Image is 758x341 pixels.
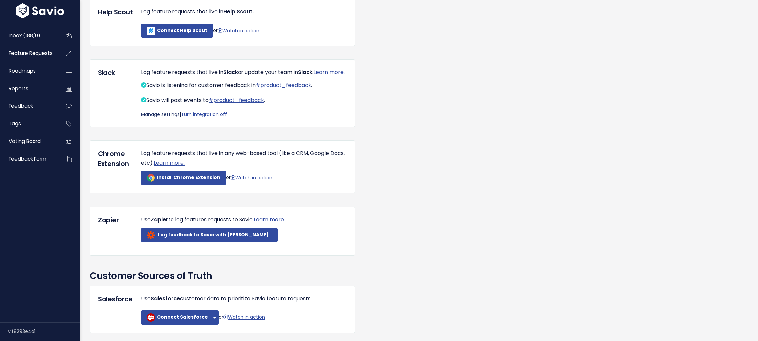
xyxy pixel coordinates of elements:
span: Reports [9,85,28,92]
a: #product_feedback [209,96,264,104]
a: Connect Salesforce [141,310,211,325]
a: Tags [2,116,55,131]
a: Install Chrome Extension [141,171,226,185]
b: Install Chrome Extension [157,174,220,181]
a: Learn more. [254,216,285,223]
p: Log feature requests that live in any web-based tool (like a CRM, Google Docs, etc). [141,149,347,168]
h5: Slack [98,68,131,78]
span: Feedback [9,102,33,109]
img: zapier-logomark.4c254df5a20f.png [147,231,155,239]
a: Inbox (188/0) [2,28,55,43]
a: Feature Requests [2,46,55,61]
h5: Chrome Extension [98,149,131,169]
img: salesforce-icon.deb8f6f1a988.png [147,313,155,322]
img: helpscout-icon-white-800.7d884a5e14b2.png [147,27,155,35]
p: Savio will post events to . [141,96,347,105]
h5: Salesforce [98,294,131,304]
img: logo-white.9d6f32f41409.svg [14,3,66,18]
b: Connect Help Scout [157,27,207,34]
h3: Customer Sources of Truth [90,269,748,283]
b: Log feedback to Savio with [PERSON_NAME] ↓ [158,232,272,238]
h5: Zapier [98,215,131,225]
div: or [136,294,352,325]
p: Use customer data to prioritize Savio feature requests. [141,294,347,304]
a: Watch in action [223,314,265,320]
a: Feedback [2,99,55,114]
a: Turn integration off [181,111,227,118]
span: Slack [223,68,238,76]
p: | [141,110,347,119]
p: Log feature requests that live in or update your team in . [141,68,347,77]
div: v.f8293e4a1 [8,323,80,340]
a: Watch in action [231,174,272,181]
span: Voting Board [9,138,41,145]
a: Roadmaps [2,63,55,79]
a: Feedback form [2,151,55,167]
a: Learn more. [313,68,345,76]
span: Feature Requests [9,50,53,57]
span: Zapier [151,216,168,223]
p: or [141,24,347,38]
p: Savio is listening for customer feedback in . [141,81,347,90]
a: Log feedback to Savio with [PERSON_NAME] ↓ [141,228,278,242]
a: Reports [2,81,55,96]
span: Roadmaps [9,67,36,74]
b: Connect Salesforce [157,314,208,320]
a: Watch in action [218,27,259,34]
span: Tags [9,120,21,127]
span: Help Scout. [223,8,254,15]
p: Log feature requests that live in [141,7,347,17]
p: or [141,171,347,185]
a: Manage settings [141,111,180,118]
span: Feedback form [9,155,46,162]
img: chrome_icon_color-200x200.c40245578546.png [147,174,155,182]
a: #product_feedback [256,81,311,89]
h5: Help Scout [98,7,131,17]
a: Connect Help Scout [141,24,213,38]
p: Use to log features requests to Savio. [141,215,347,225]
span: Inbox (188/0) [9,32,40,39]
a: Learn more. [154,159,185,167]
a: Voting Board [2,134,55,149]
span: Slack [298,68,312,76]
span: Salesforce [151,295,180,302]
